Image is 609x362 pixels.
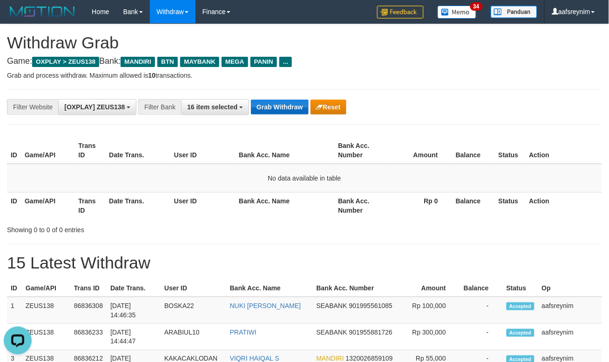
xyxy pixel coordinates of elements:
th: Bank Acc. Name [235,192,334,219]
span: PANIN [250,57,277,67]
div: Showing 0 to 0 of 0 entries [7,221,247,235]
div: Filter Bank [138,99,181,115]
td: BOSKA22 [161,297,226,324]
th: Action [526,137,602,164]
td: ARABIUL10 [161,324,226,350]
h1: Withdraw Grab [7,34,602,52]
button: Grab Withdraw [251,100,308,114]
span: Copy 901955881726 to clipboard [349,328,392,336]
th: Game/API [21,137,74,164]
th: Trans ID [74,137,105,164]
th: Game/API [21,192,74,219]
a: NUKI [PERSON_NAME] [230,302,301,309]
td: - [460,324,503,350]
img: Button%20Memo.svg [438,6,477,19]
span: Copy 901995561085 to clipboard [349,302,392,309]
th: Trans ID [74,192,105,219]
span: Accepted [507,302,535,310]
th: Bank Acc. Name [235,137,334,164]
th: Status [503,280,538,297]
span: MANDIRI [121,57,155,67]
td: aafsreynim [538,297,602,324]
span: MEGA [222,57,248,67]
td: No data available in table [7,164,602,193]
th: Bank Acc. Name [226,280,313,297]
h1: 15 Latest Withdraw [7,254,602,272]
th: Action [526,192,602,219]
img: panduan.png [491,6,537,18]
h4: Game: Bank: [7,57,602,66]
td: Rp 100,000 [402,297,460,324]
th: Bank Acc. Number [334,137,388,164]
span: BTN [157,57,178,67]
th: Bank Acc. Number [334,192,388,219]
th: ID [7,280,22,297]
td: Rp 300,000 [402,324,460,350]
span: SEABANK [317,302,347,309]
span: ... [279,57,292,67]
td: 86836233 [70,324,107,350]
td: 1 [7,297,22,324]
div: Filter Website [7,99,58,115]
th: Date Trans. [105,192,170,219]
td: ZEUS138 [22,297,70,324]
th: Bank Acc. Number [313,280,402,297]
img: MOTION_logo.png [7,5,78,19]
button: Reset [311,100,346,114]
th: Amount [402,280,460,297]
p: Grab and process withdraw. Maximum allowed is transactions. [7,71,602,80]
th: Trans ID [70,280,107,297]
th: Date Trans. [105,137,170,164]
span: 16 item selected [187,103,237,111]
strong: 10 [148,72,156,79]
button: Open LiveChat chat widget [4,4,32,32]
span: 34 [470,2,483,11]
td: - [460,297,503,324]
td: aafsreynim [538,324,602,350]
th: Amount [388,137,452,164]
th: ID [7,192,21,219]
img: Feedback.jpg [377,6,424,19]
td: [DATE] 14:46:35 [107,297,161,324]
th: Op [538,280,602,297]
button: 16 item selected [181,99,249,115]
th: Status [495,192,526,219]
td: 86836308 [70,297,107,324]
th: Balance [460,280,503,297]
th: Game/API [22,280,70,297]
th: Rp 0 [388,192,452,219]
th: Date Trans. [107,280,161,297]
td: ZEUS138 [22,324,70,350]
a: PRATIWI [230,328,257,336]
th: Status [495,137,526,164]
th: Balance [452,137,495,164]
span: [OXPLAY] ZEUS138 [64,103,125,111]
span: SEABANK [317,328,347,336]
th: ID [7,137,21,164]
th: Balance [452,192,495,219]
th: User ID [170,137,235,164]
span: Accepted [507,329,535,337]
td: [DATE] 14:44:47 [107,324,161,350]
th: User ID [170,192,235,219]
th: User ID [161,280,226,297]
span: MAYBANK [180,57,219,67]
span: OXPLAY > ZEUS138 [32,57,99,67]
button: [OXPLAY] ZEUS138 [58,99,136,115]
